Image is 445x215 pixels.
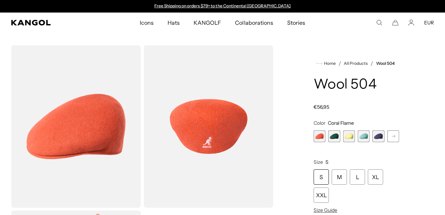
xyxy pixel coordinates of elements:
[328,120,354,126] span: Coral Flame
[194,13,221,33] span: KANGOLF
[328,130,340,142] div: 2 of 21
[316,60,336,67] a: Home
[376,61,395,66] a: Wool 504
[350,169,365,185] div: L
[358,130,370,142] div: 4 of 21
[368,169,383,185] div: XL
[325,159,329,165] span: S
[235,13,273,33] span: Collaborations
[392,20,398,26] button: Cart
[314,130,325,142] div: 1 of 21
[344,61,368,66] a: All Products
[314,130,325,142] label: Coral Flame
[314,77,399,93] h1: Wool 504
[336,59,341,68] li: /
[144,45,273,208] img: color-coral-flame
[343,130,355,142] label: Butter Chiffon
[187,13,228,33] a: KANGOLF
[332,169,347,185] div: M
[314,207,337,213] span: Size Guide
[314,159,323,165] span: Size
[161,13,187,33] a: Hats
[372,130,384,142] label: Hazy Indigo
[376,20,382,26] summary: Search here
[323,61,336,66] span: Home
[287,13,305,33] span: Stories
[168,13,180,33] span: Hats
[154,3,291,8] a: Free Shipping on orders $79+ to the Continental [GEOGRAPHIC_DATA]
[151,3,294,9] div: Announcement
[11,45,141,208] img: color-coral-flame
[424,20,434,26] button: EUR
[358,130,370,142] label: Aquatic
[11,20,92,25] a: Kangol
[140,13,154,33] span: Icons
[408,20,414,26] a: Account
[280,13,312,33] a: Stories
[314,120,325,126] span: Color
[368,59,373,68] li: /
[387,130,399,142] div: 6 of 21
[314,187,329,203] div: XXL
[314,104,329,110] span: €56,95
[314,59,399,68] nav: breadcrumbs
[151,3,294,9] div: 1 of 2
[133,13,161,33] a: Icons
[228,13,280,33] a: Collaborations
[387,130,399,142] label: Rustic Caramel
[372,130,384,142] div: 5 of 21
[328,130,340,142] label: Deep Emerald
[151,3,294,9] slideshow-component: Announcement bar
[314,169,329,185] div: S
[343,130,355,142] div: 3 of 21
